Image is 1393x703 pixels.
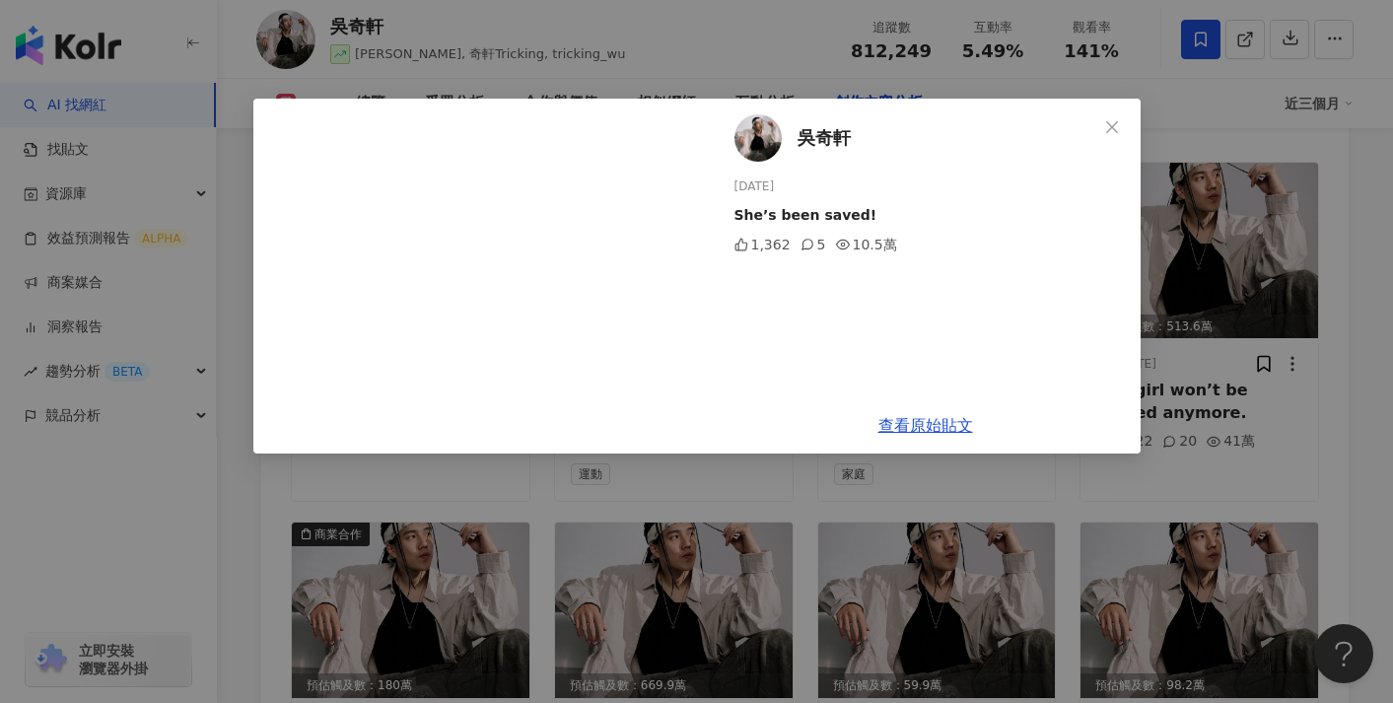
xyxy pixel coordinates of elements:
div: She’s been saved! [734,204,1125,226]
a: KOL Avatar吳奇軒 [734,114,1097,162]
div: 1,362 [734,234,791,255]
div: 5 [801,234,826,255]
span: 吳奇軒 [798,124,851,152]
div: 10.5萬 [836,234,897,255]
div: [DATE] [734,177,1125,196]
button: Close [1092,107,1132,147]
span: close [1104,119,1120,135]
img: KOL Avatar [734,114,782,162]
a: 查看原始貼文 [878,416,973,435]
iframe: She’s been saved! [253,99,703,454]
